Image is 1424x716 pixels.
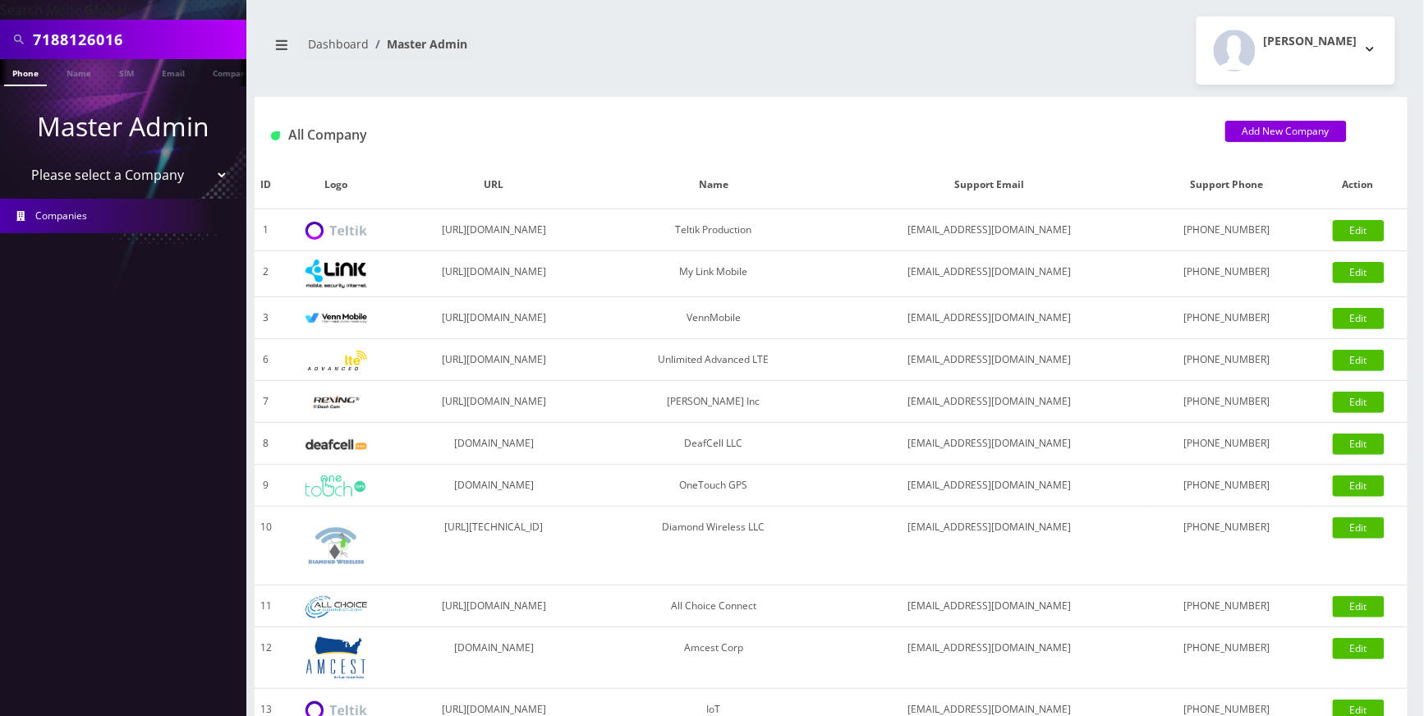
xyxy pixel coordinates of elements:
td: VennMobile [593,297,834,339]
td: [URL][DOMAIN_NAME] [395,339,594,381]
img: Diamond Wireless LLC [305,515,367,576]
td: Unlimited Advanced LTE [593,339,834,381]
th: Action [1309,161,1408,209]
td: 8 [255,423,278,465]
td: [PHONE_NUMBER] [1145,507,1309,585]
td: My Link Mobile [593,251,834,297]
td: [URL][DOMAIN_NAME] [395,381,594,423]
a: Edit [1333,596,1385,617]
a: Edit [1333,220,1385,241]
td: Amcest Corp [593,627,834,689]
img: VennMobile [305,313,367,324]
td: [PHONE_NUMBER] [1145,423,1309,465]
img: All Company [271,131,280,140]
td: 10 [255,507,278,585]
td: [URL][DOMAIN_NAME] [395,209,594,251]
td: [PHONE_NUMBER] [1145,627,1309,689]
td: 11 [255,585,278,627]
td: [PHONE_NUMBER] [1145,381,1309,423]
td: [EMAIL_ADDRESS][DOMAIN_NAME] [834,423,1146,465]
a: Edit [1333,475,1385,497]
td: [PHONE_NUMBER] [1145,339,1309,381]
strong: Global [85,1,127,19]
td: [DOMAIN_NAME] [395,465,594,507]
td: [URL][DOMAIN_NAME] [395,297,594,339]
img: Unlimited Advanced LTE [305,351,367,371]
th: URL [395,161,594,209]
th: ID [255,161,278,209]
th: Name [593,161,834,209]
span: Companies [36,209,88,223]
th: Logo [278,161,395,209]
td: 2 [255,251,278,297]
td: OneTouch GPS [593,465,834,507]
td: [PHONE_NUMBER] [1145,209,1309,251]
td: [EMAIL_ADDRESS][DOMAIN_NAME] [834,465,1146,507]
button: [PERSON_NAME] [1197,16,1395,85]
a: Edit [1333,392,1385,413]
img: Teltik Production [305,222,367,241]
td: [EMAIL_ADDRESS][DOMAIN_NAME] [834,627,1146,689]
td: [DOMAIN_NAME] [395,423,594,465]
td: [EMAIL_ADDRESS][DOMAIN_NAME] [834,297,1146,339]
a: Company [204,59,260,85]
td: [DOMAIN_NAME] [395,627,594,689]
td: [EMAIL_ADDRESS][DOMAIN_NAME] [834,585,1146,627]
td: [PHONE_NUMBER] [1145,585,1309,627]
td: [EMAIL_ADDRESS][DOMAIN_NAME] [834,339,1146,381]
th: Support Email [834,161,1146,209]
a: Edit [1333,434,1385,455]
a: Dashboard [308,36,369,52]
td: Diamond Wireless LLC [593,507,834,585]
h1: All Company [271,127,1201,143]
h2: [PERSON_NAME] [1264,34,1357,48]
td: [EMAIL_ADDRESS][DOMAIN_NAME] [834,209,1146,251]
a: Add New Company [1225,121,1347,142]
img: Amcest Corp [305,636,367,680]
a: Name [58,59,99,85]
a: Email [154,59,193,85]
a: Edit [1333,350,1385,371]
img: My Link Mobile [305,259,367,288]
td: [PHONE_NUMBER] [1145,465,1309,507]
input: Search All Companies [33,24,242,55]
nav: breadcrumb [267,27,819,74]
td: [EMAIL_ADDRESS][DOMAIN_NAME] [834,381,1146,423]
td: 6 [255,339,278,381]
img: OneTouch GPS [305,475,367,497]
a: SIM [111,59,142,85]
a: Edit [1333,262,1385,283]
td: [EMAIL_ADDRESS][DOMAIN_NAME] [834,251,1146,297]
a: Phone [4,59,47,86]
td: Teltik Production [593,209,834,251]
td: [PHONE_NUMBER] [1145,297,1309,339]
td: [PHONE_NUMBER] [1145,251,1309,297]
td: All Choice Connect [593,585,834,627]
td: [PERSON_NAME] Inc [593,381,834,423]
img: All Choice Connect [305,596,367,618]
td: 12 [255,627,278,689]
img: Rexing Inc [305,395,367,411]
th: Support Phone [1145,161,1309,209]
td: [EMAIL_ADDRESS][DOMAIN_NAME] [834,507,1146,585]
td: [URL][DOMAIN_NAME] [395,585,594,627]
td: 9 [255,465,278,507]
a: Edit [1333,308,1385,329]
td: [URL][TECHNICAL_ID] [395,507,594,585]
td: 7 [255,381,278,423]
td: 3 [255,297,278,339]
a: Edit [1333,517,1385,539]
img: DeafCell LLC [305,439,367,450]
a: Edit [1333,638,1385,659]
td: DeafCell LLC [593,423,834,465]
td: [URL][DOMAIN_NAME] [395,251,594,297]
li: Master Admin [369,35,467,53]
td: 1 [255,209,278,251]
